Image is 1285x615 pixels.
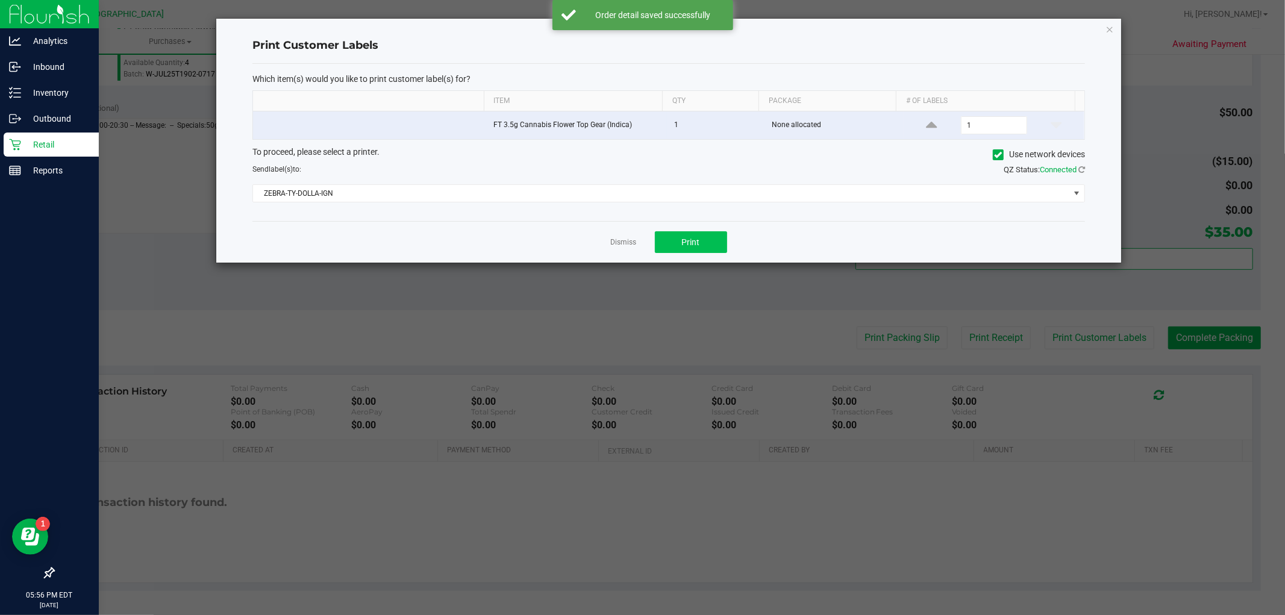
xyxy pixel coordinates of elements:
p: [DATE] [5,601,93,610]
span: Connected [1040,165,1077,174]
inline-svg: Outbound [9,113,21,125]
inline-svg: Analytics [9,35,21,47]
span: QZ Status: [1004,165,1085,174]
inline-svg: Inbound [9,61,21,73]
div: To proceed, please select a printer. [243,146,1094,164]
span: Send to: [252,165,301,173]
button: Print [655,231,727,253]
td: 1 [667,111,764,139]
label: Use network devices [993,148,1085,161]
th: Package [758,91,896,111]
th: # of labels [896,91,1074,111]
p: 05:56 PM EDT [5,590,93,601]
th: Qty [662,91,758,111]
a: Dismiss [611,237,637,248]
iframe: Resource center [12,519,48,555]
p: Inventory [21,86,93,100]
h4: Print Customer Labels [252,38,1085,54]
div: Order detail saved successfully [583,9,724,21]
td: None allocated [764,111,904,139]
span: ZEBRA-TY-DOLLA-IGN [253,185,1069,202]
td: FT 3.5g Cannabis Flower Top Gear (Indica) [486,111,667,139]
th: Item [484,91,662,111]
inline-svg: Inventory [9,87,21,99]
span: label(s) [269,165,293,173]
inline-svg: Retail [9,139,21,151]
p: Analytics [21,34,93,48]
inline-svg: Reports [9,164,21,176]
p: Reports [21,163,93,178]
p: Outbound [21,111,93,126]
span: Print [682,237,700,247]
iframe: Resource center unread badge [36,517,50,531]
p: Retail [21,137,93,152]
p: Which item(s) would you like to print customer label(s) for? [252,73,1085,84]
p: Inbound [21,60,93,74]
